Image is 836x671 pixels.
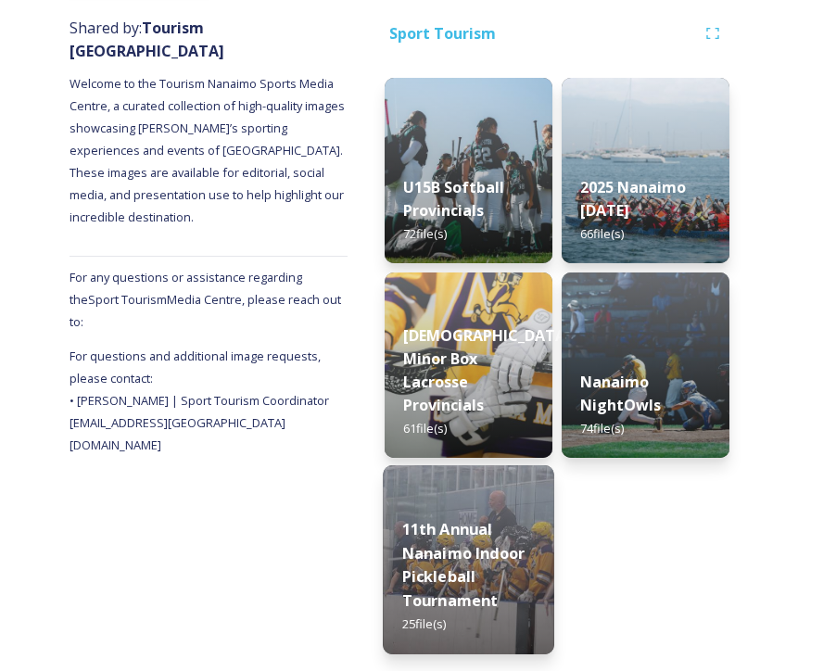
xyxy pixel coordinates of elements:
span: Shared by: [70,18,224,61]
img: 4fa1282e-d254-4630-940a-a7b31a82af33.jpg [562,78,729,263]
span: 72 file(s) [403,225,447,242]
span: Welcome to the Tourism Nanaimo Sports Media Centre, a curated collection of high-quality images s... [70,75,348,225]
strong: Nanaimo NightOwls [580,372,661,415]
img: ba8f88e3-add2-4ea7-85bb-cf7ee866de0a.jpg [383,465,554,654]
strong: 2025 Nanaimo [DATE] [580,177,686,221]
strong: Tourism [GEOGRAPHIC_DATA] [70,18,224,61]
strong: Sport Tourism [389,23,496,44]
strong: U15B Softball Provincials [403,177,504,221]
strong: 11th Annual Nanaimo Indoor Pickleball Tournament [402,519,526,611]
img: 07254cbb-875d-4546-9304-50c173994e70.jpg [385,272,552,458]
strong: [DEMOGRAPHIC_DATA] Minor Box Lacrosse Provincials [403,325,571,415]
span: 74 file(s) [580,420,624,437]
span: For questions and additional image requests, please contact: • [PERSON_NAME] | Sport Tourism Coor... [70,348,332,453]
span: 61 file(s) [403,420,447,437]
span: 66 file(s) [580,225,624,242]
span: For any questions or assistance regarding the Sport Tourism Media Centre, please reach out to: [70,269,341,330]
img: c6ce6c31-cd44-4b89-b719-ac959ee4417b.jpg [385,78,552,263]
span: 25 file(s) [402,615,447,632]
img: c5c4aaeb-967b-47c6-baf2-abdfde50a02b.jpg [562,272,729,458]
